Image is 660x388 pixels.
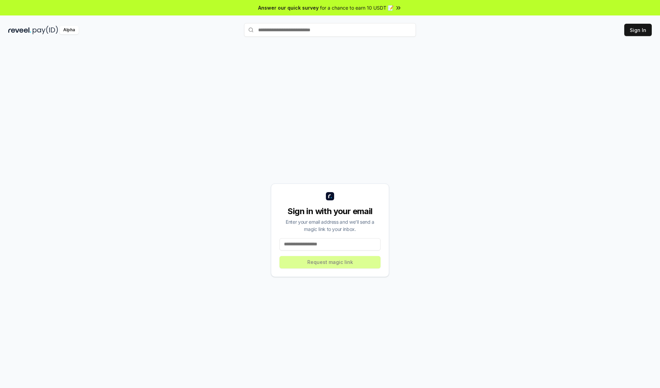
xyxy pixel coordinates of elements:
div: Enter your email address and we’ll send a magic link to your inbox. [279,218,381,233]
img: pay_id [33,26,58,34]
button: Sign In [624,24,652,36]
div: Sign in with your email [279,206,381,217]
img: reveel_dark [8,26,31,34]
span: for a chance to earn 10 USDT 📝 [320,4,394,11]
img: logo_small [326,192,334,200]
div: Alpha [59,26,79,34]
span: Answer our quick survey [258,4,319,11]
